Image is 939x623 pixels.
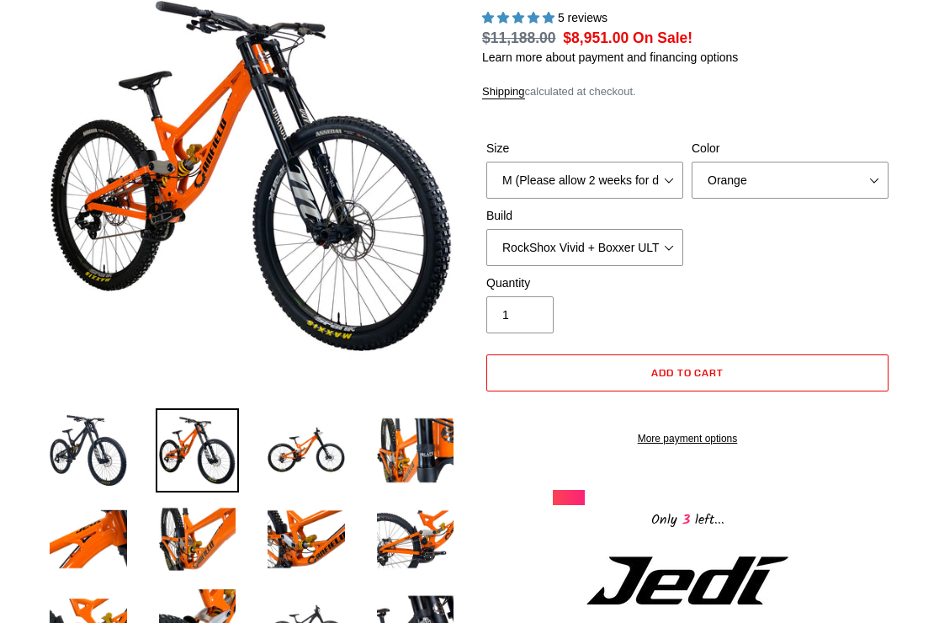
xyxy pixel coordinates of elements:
div: calculated at checkout. [482,83,893,100]
img: Load image into Gallery viewer, JEDI 29 - Complete Bike [156,498,240,582]
span: 3 [677,509,695,530]
s: $11,188.00 [482,29,556,46]
span: 5 reviews [558,11,607,24]
img: Jedi Logo [586,556,788,604]
a: Shipping [482,85,525,99]
label: Build [486,207,683,225]
img: Load image into Gallery viewer, JEDI 29 - Complete Bike [374,498,458,582]
button: Add to cart [486,354,889,391]
label: Color [692,140,889,157]
img: Load image into Gallery viewer, JEDI 29 - Complete Bike [264,498,348,582]
img: Load image into Gallery viewer, JEDI 29 - Complete Bike [264,408,348,493]
span: Add to cart [651,366,724,379]
a: Learn more about payment and financing options [482,51,738,64]
img: Load image into Gallery viewer, JEDI 29 - Complete Bike [46,498,130,582]
a: More payment options [486,431,889,446]
label: Size [486,140,683,157]
span: $8,951.00 [563,29,629,46]
img: Load image into Gallery viewer, JEDI 29 - Complete Bike [46,408,130,493]
div: Only left... [553,505,822,531]
span: On Sale! [633,27,692,49]
label: Quantity [486,274,683,292]
img: Load image into Gallery viewer, JEDI 29 - Complete Bike [156,408,240,493]
span: 5.00 stars [482,11,558,24]
img: Load image into Gallery viewer, JEDI 29 - Complete Bike [374,408,458,493]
